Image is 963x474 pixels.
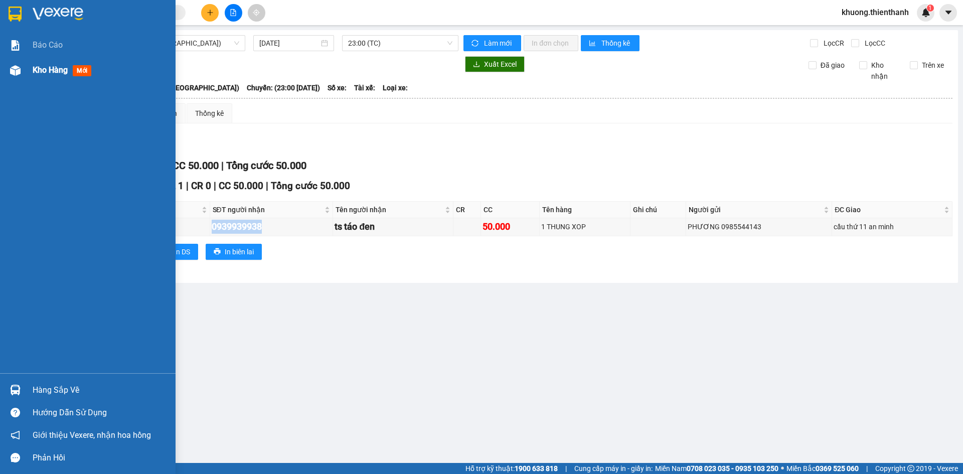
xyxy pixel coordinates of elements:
[186,180,189,192] span: |
[10,40,21,51] img: solution-icon
[247,82,320,93] span: Chuyến: (23:00 [DATE])
[230,9,237,16] span: file-add
[453,202,481,218] th: CR
[928,5,932,12] span: 1
[688,221,830,232] div: PHƯƠNG 0985544143
[565,463,567,474] span: |
[786,463,859,474] span: Miền Bắc
[248,4,265,22] button: aim
[155,244,198,260] button: printerIn DS
[212,220,332,234] div: 0939939938
[214,248,221,256] span: printer
[165,180,184,192] span: SL 1
[574,463,653,474] span: Cung cấp máy in - giấy in:
[201,4,219,22] button: plus
[383,82,408,93] span: Loại xe:
[589,40,597,48] span: bar-chart
[515,464,558,472] strong: 1900 633 818
[867,60,902,82] span: Kho nhận
[921,8,930,17] img: icon-new-feature
[210,218,334,236] td: 0939939938
[328,82,347,93] span: Số xe:
[866,463,868,474] span: |
[259,38,319,49] input: 12/08/2025
[207,9,214,16] span: plus
[820,38,846,49] span: Lọc CR
[11,408,20,417] span: question-circle
[219,180,263,192] span: CC 50.000
[225,4,242,22] button: file-add
[483,220,538,234] div: 50.000
[581,35,639,51] button: bar-chartThống kê
[834,221,950,232] div: cầu thứ 11 an minh
[33,405,168,420] div: Hướng dẫn sử dụng
[11,453,20,462] span: message
[524,35,578,51] button: In đơn chọn
[348,36,452,51] span: 23:00 (TC)
[471,40,480,48] span: sync
[174,246,190,257] span: In DS
[33,429,151,441] span: Giới thiệu Vexere, nhận hoa hồng
[655,463,778,474] span: Miền Nam
[33,39,63,51] span: Báo cáo
[939,4,957,22] button: caret-down
[463,35,521,51] button: syncLàm mới
[541,221,628,232] div: 1 THUNG XOP
[73,65,91,76] span: mới
[9,7,22,22] img: logo-vxr
[226,160,306,172] span: Tổng cước 50.000
[918,60,948,71] span: Trên xe
[336,204,443,215] span: Tên người nhận
[484,59,517,70] span: Xuất Excel
[191,180,211,192] span: CR 0
[266,180,268,192] span: |
[225,246,254,257] span: In biên lai
[10,385,21,395] img: warehouse-icon
[944,8,953,17] span: caret-down
[221,160,224,172] span: |
[481,202,540,218] th: CC
[689,204,822,215] span: Người gửi
[484,38,513,49] span: Làm mới
[333,218,453,236] td: ts táo đen
[816,464,859,472] strong: 0369 525 060
[540,202,630,218] th: Tên hàng
[630,202,686,218] th: Ghi chú
[465,56,525,72] button: downloadXuất Excel
[834,6,917,19] span: khuong.thienthanh
[253,9,260,16] span: aim
[601,38,631,49] span: Thống kê
[354,82,375,93] span: Tài xế:
[173,160,219,172] span: CC 50.000
[214,180,216,192] span: |
[206,244,262,260] button: printerIn biên lai
[213,204,323,215] span: SĐT người nhận
[271,180,350,192] span: Tổng cước 50.000
[11,430,20,440] span: notification
[781,466,784,470] span: ⚪️
[465,463,558,474] span: Hỗ trợ kỹ thuật:
[195,108,224,119] div: Thống kê
[817,60,849,71] span: Đã giao
[33,383,168,398] div: Hàng sắp về
[927,5,934,12] sup: 1
[33,65,68,75] span: Kho hàng
[33,450,168,465] div: Phản hồi
[835,204,942,215] span: ĐC Giao
[861,38,887,49] span: Lọc CC
[687,464,778,472] strong: 0708 023 035 - 0935 103 250
[335,220,451,234] div: ts táo đen
[907,465,914,472] span: copyright
[473,61,480,69] span: download
[10,65,21,76] img: warehouse-icon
